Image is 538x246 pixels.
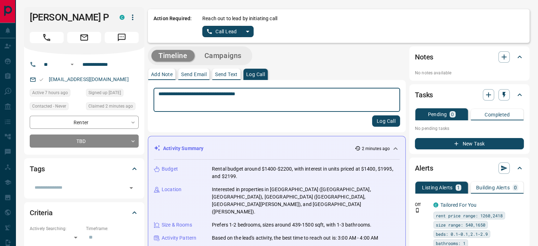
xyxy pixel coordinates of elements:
[514,185,517,190] p: 0
[415,89,433,101] h2: Tasks
[49,76,129,82] a: [EMAIL_ADDRESS][DOMAIN_NAME]
[372,115,400,127] button: Log Call
[451,112,454,117] p: 0
[30,225,82,232] p: Actively Searching:
[120,15,125,20] div: condos.ca
[212,165,400,180] p: Rental budget around $1400-$2200, with interest in units priced at $1400, $1995, and $2199.
[86,102,139,112] div: Sun Oct 12 2025
[415,86,524,103] div: Tasks
[86,89,139,99] div: Tue Oct 07 2025
[212,186,400,216] p: Interested in properties in [GEOGRAPHIC_DATA] ([GEOGRAPHIC_DATA], [GEOGRAPHIC_DATA]), [GEOGRAPHIC...
[362,145,390,152] p: 2 minutes ago
[212,234,378,242] p: Based on the lead's activity, the best time to reach out is: 3:00 AM - 4:00 AM
[415,70,524,76] p: No notes available
[88,89,121,96] span: Signed up [DATE]
[151,50,195,62] button: Timeline
[67,32,101,43] span: Email
[32,89,68,96] span: Active 7 hours ago
[436,212,503,219] span: rent price range: 1260,2418
[162,221,192,229] p: Size & Rooms
[415,208,420,213] svg: Push Notification Only
[415,51,433,63] h2: Notes
[181,72,207,77] p: Send Email
[433,202,438,207] div: condos.ca
[422,185,453,190] p: Listing Alerts
[436,230,488,238] span: beds: 0.1-0.1,2.1-2.9
[154,15,192,37] p: Action Required:
[86,225,139,232] p: Timeframe:
[415,48,524,65] div: Notes
[197,50,249,62] button: Campaigns
[246,72,265,77] p: Log Call
[485,112,510,117] p: Completed
[212,221,371,229] p: Prefers 1-2 bedrooms, sizes around 439-1500 sqft, with 1-3 bathrooms.
[428,112,447,117] p: Pending
[415,162,433,174] h2: Alerts
[202,26,254,37] div: split button
[202,26,242,37] button: Call Lead
[32,103,66,110] span: Contacted - Never
[126,183,136,193] button: Open
[30,12,109,23] h1: [PERSON_NAME] P
[68,60,76,69] button: Open
[88,103,133,110] span: Claimed 2 minutes ago
[162,165,178,173] p: Budget
[30,207,53,218] h2: Criteria
[39,77,44,82] svg: Email Valid
[30,160,139,177] div: Tags
[215,72,238,77] p: Send Text
[162,186,181,193] p: Location
[163,145,203,152] p: Activity Summary
[151,72,173,77] p: Add Note
[415,138,524,149] button: New Task
[476,185,510,190] p: Building Alerts
[415,160,524,177] div: Alerts
[436,221,485,228] span: size range: 540,1650
[30,89,82,99] div: Sun Oct 12 2025
[162,234,196,242] p: Activity Pattern
[415,201,429,208] p: Off
[30,32,64,43] span: Call
[105,32,139,43] span: Message
[457,185,460,190] p: 1
[30,116,139,129] div: Renter
[415,123,524,134] p: No pending tasks
[202,15,277,22] p: Reach out to lead by initiating call
[30,204,139,221] div: Criteria
[30,135,139,148] div: TBD
[440,202,476,208] a: Tailored For You
[30,163,45,175] h2: Tags
[154,142,400,155] div: Activity Summary2 minutes ago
